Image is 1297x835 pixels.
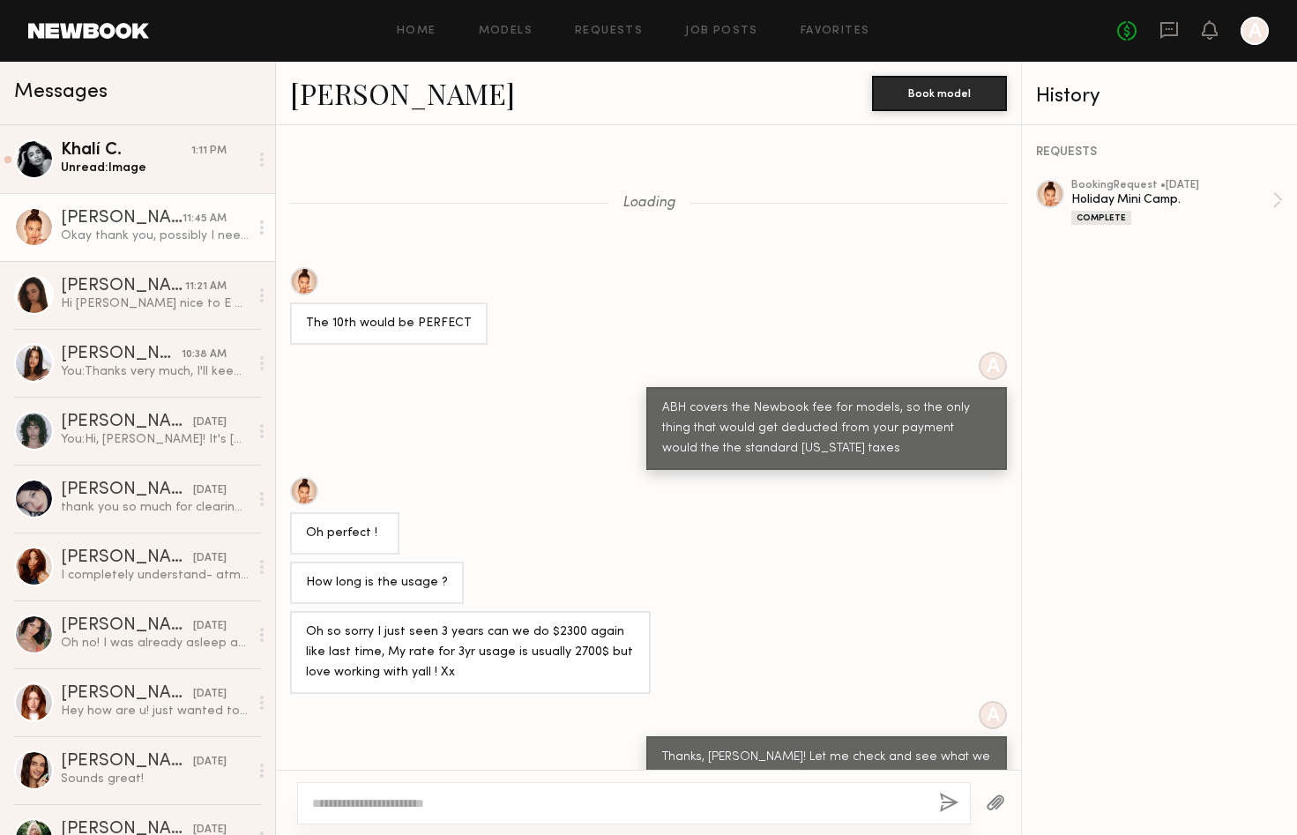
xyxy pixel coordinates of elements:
div: REQUESTS [1036,146,1283,159]
a: A [1241,17,1269,45]
div: History [1036,86,1283,107]
div: 11:21 AM [185,279,227,295]
div: [PERSON_NAME] [61,278,185,295]
div: Oh perfect ! [306,524,384,544]
a: [PERSON_NAME] [290,74,515,112]
div: [PERSON_NAME] [61,346,182,363]
div: [DATE] [193,686,227,703]
div: [DATE] [193,482,227,499]
div: The 10th would be PERFECT [306,314,472,334]
div: [DATE] [193,754,227,771]
div: [PERSON_NAME] [61,549,193,567]
a: Job Posts [685,26,758,37]
span: Loading [622,196,675,211]
div: 1:11 PM [191,143,227,160]
div: [PERSON_NAME] [61,210,183,227]
a: Home [397,26,436,37]
span: Messages [14,82,108,102]
a: bookingRequest •[DATE]Holiday Mini Camp.Complete [1071,180,1283,225]
div: ABH covers the Newbook fee for models, so the only thing that would get deducted from your paymen... [662,399,991,459]
a: Requests [575,26,643,37]
div: 10:38 AM [182,347,227,363]
a: Favorites [801,26,870,37]
div: I completely understand- atm it doesn’t make sense for me but hopefully in the future we can make... [61,567,249,584]
div: [DATE] [193,550,227,567]
div: Oh so sorry I just seen 3 years can we do $2300 again like last time, My rate for 3yr usage is us... [306,623,635,683]
div: thank you so much for clearing things up, really appreciate it [PERSON_NAME]. Have a great day [61,499,249,516]
a: Models [479,26,533,37]
div: Sounds great! [61,771,249,787]
div: You: Thanks very much, I'll keep you posted! Also, ABH must now provide payment for models via ou... [61,363,249,380]
div: 11:45 AM [183,211,227,227]
div: [PERSON_NAME] [61,414,193,431]
div: Okay thank you, possibly I need to see if my flight is able to be moved 🥹 [61,227,249,244]
div: Complete [1071,211,1131,225]
div: Hey how are u! just wanted to reach out and share that I am now an influencer agent at Bounty LA ... [61,703,249,719]
div: [DATE] [193,414,227,431]
div: [DATE] [193,618,227,635]
div: Khalí C. [61,142,191,160]
div: [PERSON_NAME] [61,753,193,771]
div: Holiday Mini Camp. [1071,191,1272,208]
div: Thanks, [PERSON_NAME]! Let me check and see what we can do! Please hold [DATE] for now! Thank you! [662,748,991,788]
div: How long is the usage ? [306,573,448,593]
div: Oh no! I was already asleep and didn’t see the message! Yes, please reach out for the next one! H... [61,635,249,652]
div: [PERSON_NAME] [61,617,193,635]
div: [PERSON_NAME] [61,481,193,499]
div: [PERSON_NAME] [61,685,193,703]
div: You: Hi, [PERSON_NAME]! It's [PERSON_NAME], Executive Producer at [PERSON_NAME][GEOGRAPHIC_DATA];... [61,431,249,448]
a: Book model [872,85,1007,100]
div: Unread: Image [61,160,249,176]
div: Hi [PERSON_NAME] nice to E meet you!unfortunately I am unable to take any jobs in the [GEOGRAPHIC... [61,295,249,312]
button: Book model [872,76,1007,111]
div: booking Request • [DATE] [1071,180,1272,191]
